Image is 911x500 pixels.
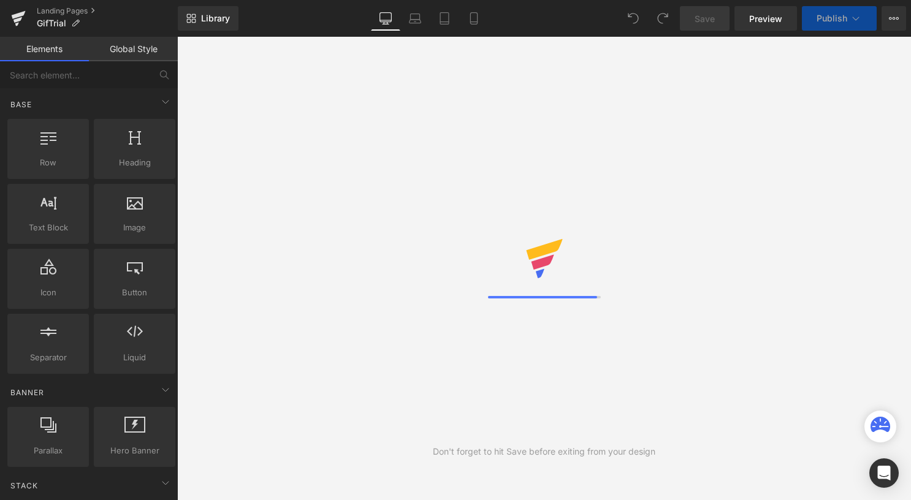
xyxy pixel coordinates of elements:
a: Preview [734,6,797,31]
a: Desktop [371,6,400,31]
a: Mobile [459,6,489,31]
span: GifTrial [37,18,66,28]
button: Publish [802,6,877,31]
span: Preview [749,12,782,25]
div: Don't forget to hit Save before exiting from your design [433,445,655,458]
span: Stack [9,480,39,491]
a: Global Style [89,37,178,61]
a: Laptop [400,6,430,31]
div: Open Intercom Messenger [869,458,899,488]
span: Row [11,156,85,169]
span: Icon [11,286,85,299]
a: Tablet [430,6,459,31]
span: Base [9,99,33,110]
button: Redo [650,6,675,31]
span: Publish [817,13,847,23]
span: Text Block [11,221,85,234]
span: Parallax [11,444,85,457]
span: Image [97,221,172,234]
span: Hero Banner [97,444,172,457]
a: New Library [178,6,238,31]
span: Save [695,12,715,25]
button: Undo [621,6,646,31]
span: Banner [9,387,45,398]
span: Heading [97,156,172,169]
span: Library [201,13,230,24]
span: Button [97,286,172,299]
span: Liquid [97,351,172,364]
button: More [882,6,906,31]
a: Landing Pages [37,6,178,16]
span: Separator [11,351,85,364]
